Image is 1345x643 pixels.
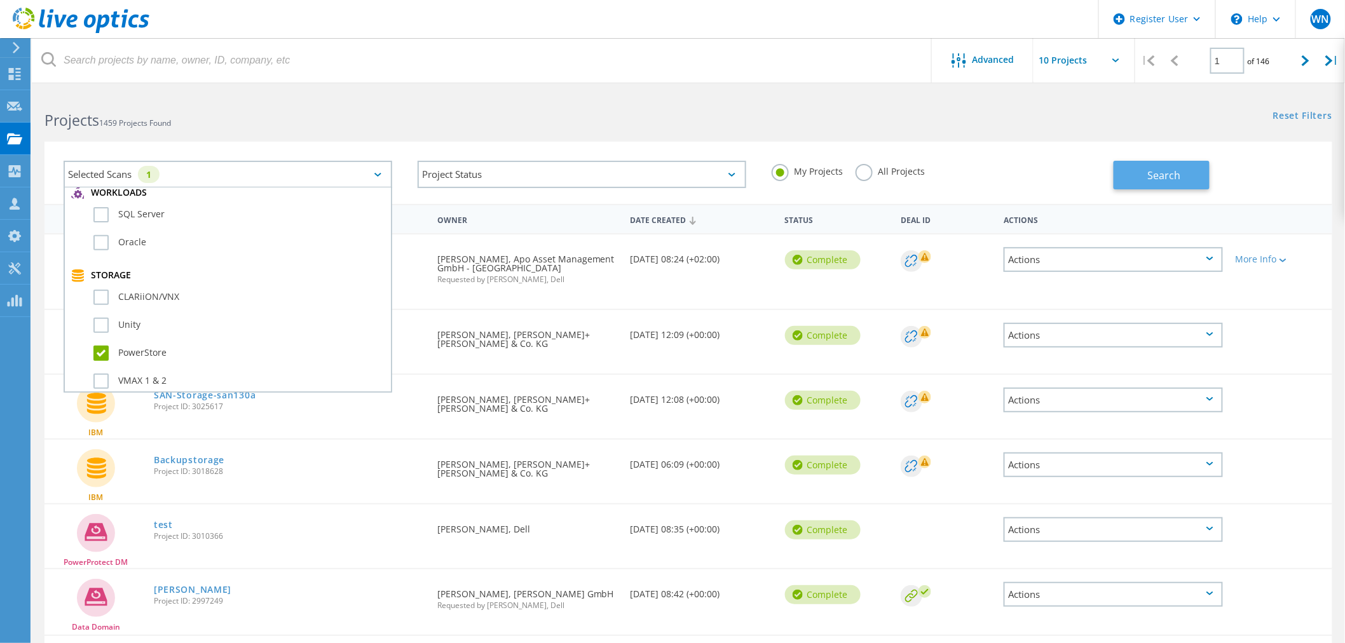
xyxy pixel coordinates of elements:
div: [DATE] 12:09 (+00:00) [624,310,779,352]
span: Advanced [973,55,1014,64]
div: Storage [71,269,385,282]
div: Actions [1004,388,1223,412]
span: Requested by [PERSON_NAME], Dell [437,276,618,283]
div: [DATE] 06:09 (+00:00) [624,440,779,482]
div: [DATE] 08:42 (+00:00) [624,569,779,611]
div: [PERSON_NAME], [PERSON_NAME]+[PERSON_NAME] & Co. KG [431,375,624,426]
label: All Projects [856,164,925,176]
div: 1 [138,166,160,183]
div: [DATE] 08:35 (+00:00) [624,504,779,546]
svg: \n [1231,13,1243,25]
a: Live Optics Dashboard [13,27,149,36]
div: Actions [1004,247,1223,272]
div: Actions [1004,517,1223,542]
div: [DATE] 08:24 (+02:00) [624,234,779,276]
a: test [154,520,173,529]
div: Selected Scans [64,161,392,188]
div: [PERSON_NAME], Apo Asset Management GmbH - [GEOGRAPHIC_DATA] [431,234,624,296]
span: PowerProtect DM [64,558,128,566]
div: Complete [785,391,861,410]
span: Requested by [PERSON_NAME], Dell [437,602,618,609]
div: [DATE] 12:08 (+00:00) [624,375,779,417]
label: Oracle [93,235,385,250]
span: Search [1147,168,1180,182]
span: Project ID: 2997249 [154,597,425,605]
div: Date Created [624,207,779,231]
div: [PERSON_NAME], Dell [431,504,624,546]
div: [PERSON_NAME], [PERSON_NAME] GmbH [431,569,624,622]
div: Complete [785,250,861,269]
span: Data Domain [72,623,120,631]
span: IBM [89,494,104,501]
span: Project ID: 3018628 [154,468,425,475]
span: Project ID: 3010366 [154,532,425,540]
b: Projects [44,110,99,130]
div: Actions [1004,323,1223,348]
div: Complete [785,456,861,475]
div: Workloads [71,187,385,200]
div: Complete [785,326,861,345]
div: Actions [1004,452,1223,477]
div: Status [779,207,894,231]
button: Search [1114,161,1210,189]
div: Actions [997,207,1229,231]
label: SQL Server [93,207,385,222]
a: SAN-Storage-san130a [154,391,256,400]
div: Complete [785,520,861,539]
div: Project Status [418,161,746,188]
a: Reset Filters [1273,111,1332,122]
div: Deal Id [894,207,997,231]
div: Owner [431,207,624,231]
div: More Info [1236,255,1326,264]
a: [PERSON_NAME] [154,585,231,594]
div: | [1135,38,1161,83]
label: My Projects [772,164,843,176]
input: Search projects by name, owner, ID, company, etc [32,38,932,83]
span: of 146 [1248,56,1270,67]
span: Project ID: 3025617 [154,403,425,410]
div: | [1319,38,1345,83]
label: VMAX 1 & 2 [93,374,385,389]
span: WN [1311,14,1329,24]
div: Actions [1004,582,1223,607]
div: [PERSON_NAME], [PERSON_NAME]+[PERSON_NAME] & Co. KG [431,310,624,361]
a: Backupstorage [154,456,224,464]
label: CLARiiON/VNX [93,290,385,305]
span: 1459 Projects Found [99,118,171,128]
span: IBM [89,429,104,437]
div: Complete [785,585,861,604]
label: Unity [93,318,385,333]
div: [PERSON_NAME], [PERSON_NAME]+[PERSON_NAME] & Co. KG [431,440,624,491]
label: PowerStore [93,346,385,361]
